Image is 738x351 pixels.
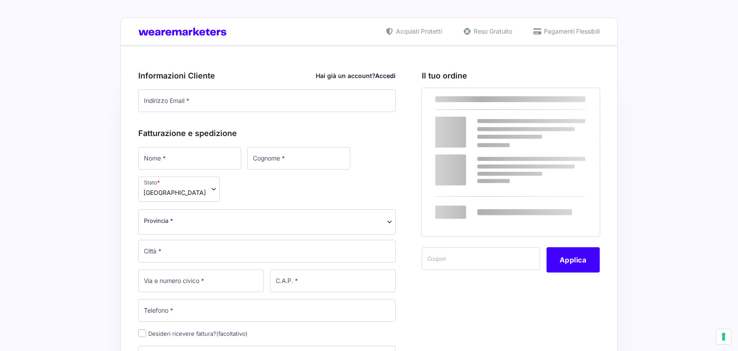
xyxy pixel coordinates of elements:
[138,269,264,292] input: Via e numero civico *
[247,147,350,170] input: Cognome *
[143,188,206,197] span: Italia
[422,166,524,236] th: Totale
[422,247,540,270] input: Coupon
[422,70,600,82] h3: Il tuo ordine
[422,88,524,111] th: Prodotto
[138,127,396,139] h3: Fatturazione e spedizione
[394,27,442,36] span: Acquisti Protetti
[144,216,173,225] span: Provincia *
[138,209,396,235] span: Provincia
[138,177,220,202] span: Stato
[138,240,396,262] input: Città *
[422,138,524,166] th: Subtotale
[716,329,731,344] button: Le tue preferenze relative al consenso per le tecnologie di tracciamento
[138,70,396,82] h3: Informazioni Cliente
[316,71,396,80] div: Hai già un account?
[375,72,396,79] a: Accedi
[547,247,600,273] button: Applica
[138,299,396,322] input: Telefono *
[270,269,396,292] input: C.A.P. *
[138,147,241,170] input: Nome *
[138,329,146,337] input: Desideri ricevere fattura?(facoltativo)
[138,330,248,337] label: Desideri ricevere fattura?
[524,88,600,111] th: Subtotale
[138,89,396,112] input: Indirizzo Email *
[471,27,512,36] span: Reso Gratuito
[422,111,524,138] td: L'arte di fare E-commerce
[216,330,248,337] span: (facoltativo)
[542,27,600,36] span: Pagamenti Flessibili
